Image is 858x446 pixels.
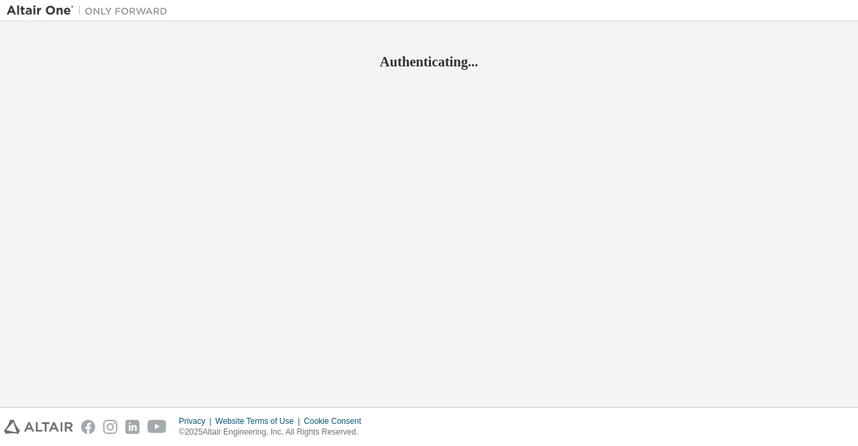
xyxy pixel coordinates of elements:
img: facebook.svg [81,420,95,434]
h2: Authenticating... [7,53,851,70]
div: Cookie Consent [304,416,369,427]
img: linkedin.svg [125,420,139,434]
img: altair_logo.svg [4,420,73,434]
img: youtube.svg [147,420,167,434]
p: © 2025 Altair Engineering, Inc. All Rights Reserved. [179,427,369,438]
img: Altair One [7,4,174,17]
div: Privacy [179,416,215,427]
div: Website Terms of Use [215,416,304,427]
img: instagram.svg [103,420,117,434]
